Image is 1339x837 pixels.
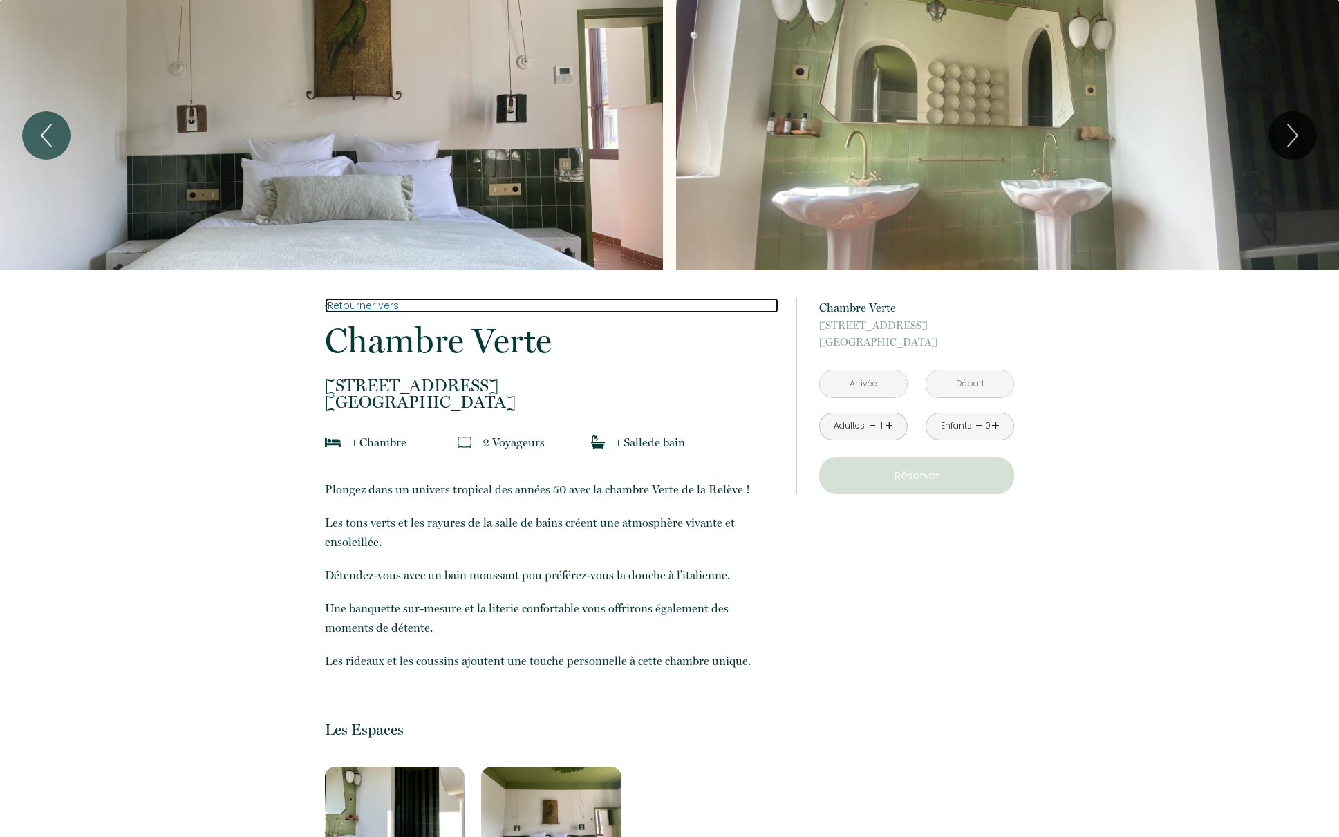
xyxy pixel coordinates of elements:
[325,480,778,499] p: Plongez dans un univers tropical des années 50 avec la chambre Verte de la Relève !
[352,433,406,452] p: 1 Chambre
[325,651,778,670] p: Les rideaux et les coussins ajoutent une touche personnelle à cette chambre unique.​
[325,323,778,358] p: Chambre Verte
[878,420,885,433] div: 1
[616,433,685,452] p: 1 Salle de bain
[991,415,1000,437] a: +
[819,317,1014,334] span: [STREET_ADDRESS]
[941,420,972,433] div: Enfants
[325,377,778,411] p: [GEOGRAPHIC_DATA]
[819,317,1014,350] p: [GEOGRAPHIC_DATA]
[834,420,865,433] div: Adultes
[984,420,991,433] div: 0
[885,415,893,437] a: +
[325,720,778,739] p: Les Espaces
[926,370,1013,397] input: Départ
[325,377,778,394] span: [STREET_ADDRESS]
[824,467,1009,484] p: Réserver
[325,565,778,585] p: Détendez-vous avec un bain moussant pou préférez-vous la douche à l’italienne.
[325,298,778,313] a: Retourner vers
[325,599,778,637] p: Une banquette sur-mesure et la literie confortable vous offrirons également des moments de détente.
[1268,111,1317,160] button: Next
[458,435,471,449] img: guests
[869,415,877,437] a: -
[22,111,71,160] button: Previous
[820,370,907,397] input: Arrivée
[819,298,1014,317] p: Chambre Verte
[540,435,545,449] span: s
[325,513,778,552] p: Les tons verts et les rayures de la salle de bains créent une atmosphère vivante et ensoleillée.
[819,457,1014,494] button: Réserver
[483,433,545,452] p: 2 Voyageur
[975,415,983,437] a: -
